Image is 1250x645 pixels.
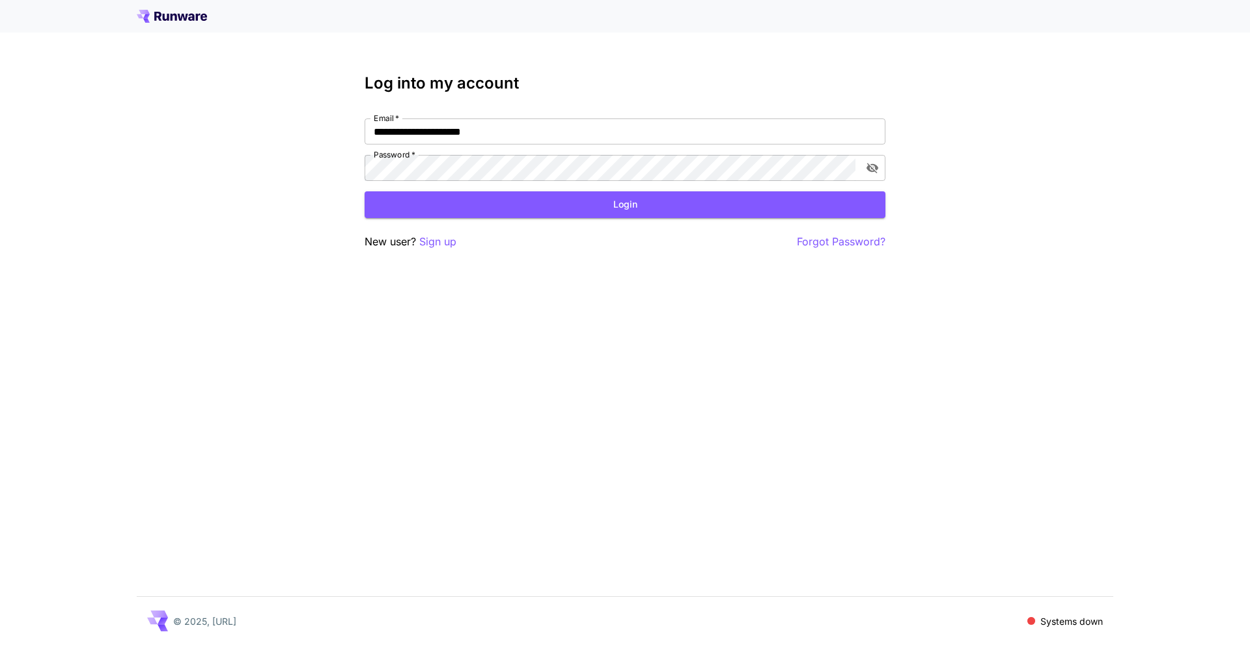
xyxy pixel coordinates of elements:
[419,234,456,250] button: Sign up
[173,614,236,628] p: © 2025, [URL]
[374,149,415,160] label: Password
[861,156,884,180] button: toggle password visibility
[797,234,885,250] button: Forgot Password?
[1040,614,1103,628] p: Systems down
[374,113,399,124] label: Email
[365,191,885,218] button: Login
[365,234,456,250] p: New user?
[365,74,885,92] h3: Log into my account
